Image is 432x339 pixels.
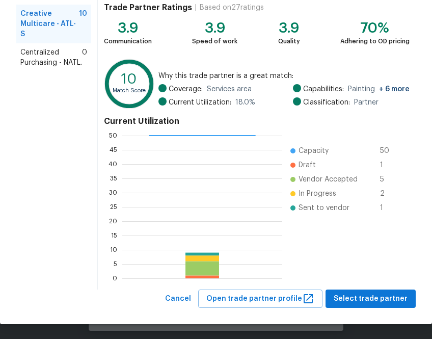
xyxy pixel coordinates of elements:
div: 3.9 [104,23,152,33]
text: 10 [110,246,117,252]
h4: Trade Partner Ratings [104,3,192,13]
span: 18.0 % [235,97,255,108]
h4: Current Utilization [104,116,410,126]
div: Based on 27 ratings [200,3,264,13]
span: Classification: [303,97,350,108]
div: Communication [104,36,152,46]
text: 45 [110,146,117,152]
span: + 6 more [379,86,410,93]
span: Cancel [165,293,191,305]
span: Painting [348,84,410,94]
div: 70% [340,23,410,33]
span: Draft [299,160,316,170]
text: 5 [114,260,117,267]
span: Capacity [299,146,329,156]
div: 3.9 [192,23,237,33]
text: 50 [109,132,117,138]
span: 1 [380,160,396,170]
span: Select trade partner [334,293,408,305]
text: 20 [109,218,117,224]
span: Why this trade partner is a great match: [158,71,410,81]
text: 35 [110,175,117,181]
span: 0 [82,47,87,68]
text: 0 [113,275,117,281]
span: In Progress [299,189,336,199]
div: 3.9 [278,23,300,33]
text: Match Score [113,88,146,93]
button: Open trade partner profile [198,290,322,308]
span: Creative Multicare - ATL-S [20,9,79,39]
button: Cancel [161,290,195,308]
span: Centralized Purchasing - NATL. [20,47,82,68]
span: 1 [380,203,396,213]
text: 15 [111,232,117,238]
div: Adhering to OD pricing [340,36,410,46]
span: Partner [354,97,379,108]
text: 40 [109,161,117,167]
div: | [192,3,200,13]
span: Services area [207,84,252,94]
span: 2 [380,189,396,199]
span: 5 [380,174,396,185]
span: Capabilities: [303,84,344,94]
span: Current Utilization: [169,97,231,108]
span: 50 [380,146,396,156]
span: Sent to vendor [299,203,349,213]
span: Open trade partner profile [206,293,314,305]
text: 25 [110,203,117,210]
div: Quality [278,36,300,46]
text: 10 [121,72,137,86]
div: Speed of work [192,36,237,46]
span: Vendor Accepted [299,174,358,185]
button: Select trade partner [326,290,416,308]
text: 30 [109,189,117,195]
span: Coverage: [169,84,203,94]
span: 10 [79,9,87,39]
